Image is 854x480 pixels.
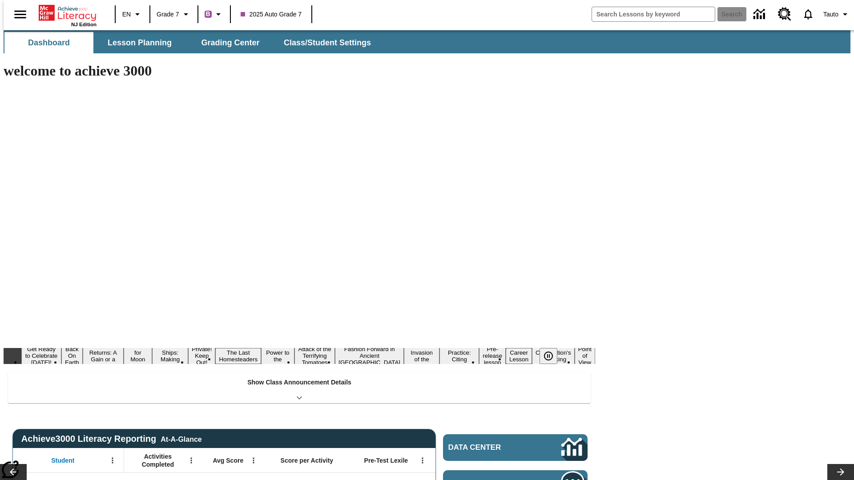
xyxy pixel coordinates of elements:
button: Slide 9 Attack of the Terrifying Tomatoes [294,344,335,367]
button: Slide 16 Point of View [575,344,595,367]
button: Grading Center [186,32,275,53]
button: Slide 6 Private! Keep Out! [188,344,215,367]
button: Slide 4 Time for Moon Rules? [124,341,152,371]
button: Open Menu [106,454,119,467]
span: Achieve3000 Literacy Reporting [21,434,202,444]
span: Student [51,456,74,464]
a: Resource Center, Will open in new tab [773,2,797,26]
span: Avg Score [213,456,243,464]
a: Home [39,4,97,22]
button: Language: EN, Select a language [118,6,147,22]
button: Boost Class color is purple. Change class color [201,6,227,22]
button: Slide 5 Cruise Ships: Making Waves [152,341,188,371]
span: Score per Activity [281,456,334,464]
button: Open Menu [247,454,260,467]
span: NJ Edition [71,22,97,27]
span: EN [122,10,131,19]
button: Slide 11 The Invasion of the Free CD [404,341,439,371]
div: SubNavbar [4,32,379,53]
button: Lesson carousel, Next [827,464,854,480]
a: Notifications [797,3,820,26]
button: Slide 15 The Constitution's Balancing Act [532,341,575,371]
button: Lesson Planning [95,32,184,53]
div: Pause [540,348,566,364]
button: Profile/Settings [820,6,854,22]
span: 2025 Auto Grade 7 [241,10,302,19]
span: Tauto [823,10,838,19]
span: Pre-Test Lexile [364,456,408,464]
div: SubNavbar [4,30,850,53]
button: Pause [540,348,557,364]
button: Dashboard [4,32,93,53]
button: Slide 12 Mixed Practice: Citing Evidence [439,341,479,371]
span: Data Center [448,443,532,452]
button: Open side menu [7,1,33,28]
button: Slide 13 Pre-release lesson [479,344,506,367]
button: Slide 3 Free Returns: A Gain or a Drain? [83,341,124,371]
button: Open Menu [185,454,198,467]
a: Data Center [748,2,773,27]
input: search field [592,7,715,21]
h1: welcome to achieve 3000 [4,63,595,79]
div: Home [39,3,97,27]
p: Show Class Announcement Details [247,378,351,387]
button: Open Menu [416,454,429,467]
button: Slide 7 The Last Homesteaders [215,348,261,364]
button: Grade: Grade 7, Select a grade [153,6,195,22]
span: B [206,8,210,20]
button: Slide 14 Career Lesson [506,348,532,364]
div: At-A-Glance [161,434,201,444]
button: Slide 2 Back On Earth [61,344,83,367]
span: Activities Completed [129,452,187,468]
span: Grade 7 [157,10,179,19]
a: Data Center [443,434,588,461]
button: Slide 10 Fashion Forward in Ancient Rome [335,344,404,367]
button: Slide 8 Solar Power to the People [261,341,294,371]
button: Slide 1 Get Ready to Celebrate Juneteenth! [21,344,61,367]
button: Class/Student Settings [277,32,378,53]
div: Show Class Announcement Details [8,372,591,403]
